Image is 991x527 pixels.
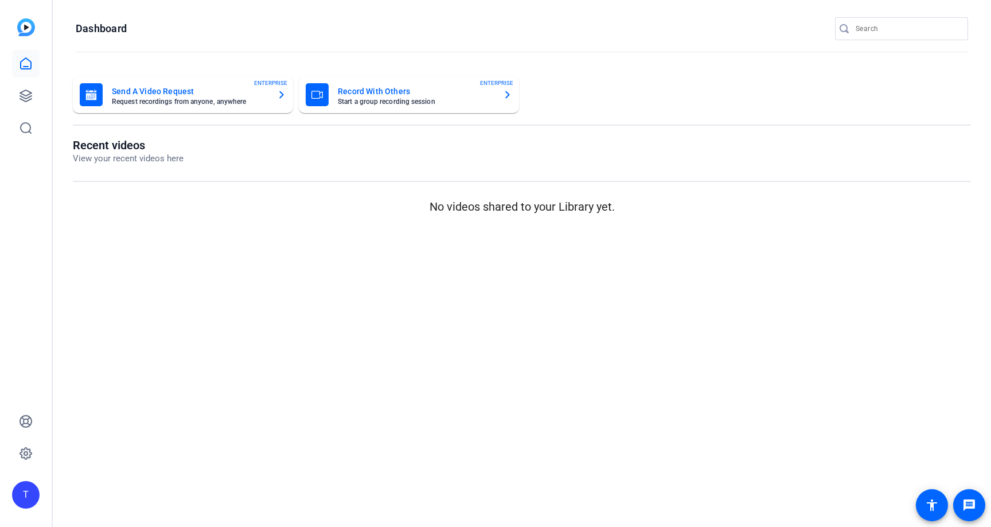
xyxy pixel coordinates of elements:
button: Record With OthersStart a group recording sessionENTERPRISE [299,76,519,113]
button: Send A Video RequestRequest recordings from anyone, anywhereENTERPRISE [73,76,293,113]
span: ENTERPRISE [480,79,513,87]
p: View your recent videos here [73,152,184,165]
mat-icon: accessibility [925,498,939,512]
mat-card-subtitle: Start a group recording session [338,98,494,105]
h1: Recent videos [73,138,184,152]
input: Search [856,22,959,36]
mat-card-subtitle: Request recordings from anyone, anywhere [112,98,268,105]
div: T [12,481,40,509]
mat-icon: message [962,498,976,512]
img: blue-gradient.svg [17,18,35,36]
p: No videos shared to your Library yet. [73,198,971,215]
h1: Dashboard [76,22,127,36]
mat-card-title: Record With Others [338,84,494,98]
mat-card-title: Send A Video Request [112,84,268,98]
span: ENTERPRISE [254,79,287,87]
